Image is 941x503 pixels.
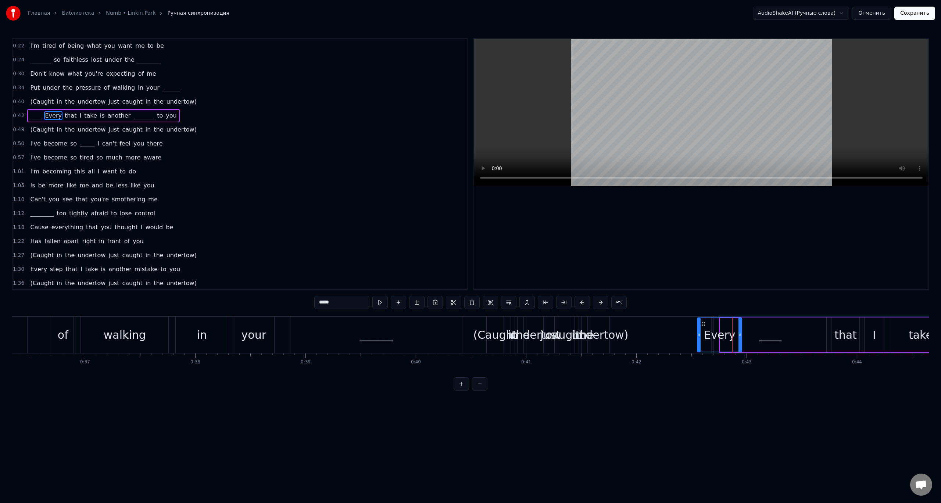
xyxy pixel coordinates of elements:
[29,55,51,64] span: _______
[86,42,102,50] span: what
[153,97,164,106] span: the
[13,112,24,119] span: 0:42
[13,56,24,64] span: 0:24
[29,209,54,218] span: ________
[160,265,167,273] span: to
[360,327,393,343] div: ______
[29,42,40,50] span: I'm
[147,195,158,204] span: me
[64,279,75,287] span: the
[49,265,64,273] span: step
[28,10,229,17] nav: breadcrumb
[105,69,136,78] span: expecting
[79,181,89,190] span: me
[704,327,735,343] div: Every
[107,111,132,120] span: another
[509,327,561,343] div: undertow
[63,237,80,245] span: apart
[137,55,162,64] span: ________
[143,181,155,190] span: you
[114,223,139,231] span: thought
[166,97,197,106] span: undertow)
[140,223,143,231] span: I
[99,111,105,120] span: is
[162,83,181,92] span: ______
[101,139,117,148] span: can't
[156,42,165,50] span: be
[66,181,77,190] span: like
[90,195,110,204] span: you're
[124,237,130,245] span: of
[62,83,73,92] span: the
[48,69,65,78] span: know
[29,69,47,78] span: Don't
[106,10,155,17] a: Numb • Linkin Park
[56,97,63,106] span: in
[29,237,42,245] span: Has
[29,195,46,204] span: Can't
[43,139,68,148] span: become
[572,327,628,343] div: undertow)
[125,153,141,162] span: more
[631,359,641,365] div: 0:42
[13,252,24,259] span: 1:27
[546,327,584,343] div: caught
[96,153,104,162] span: so
[108,97,120,106] span: just
[48,181,64,190] span: more
[165,223,174,231] span: be
[43,153,68,162] span: become
[167,10,229,17] span: Ручная синхронизация
[77,279,106,287] span: undertow
[56,125,63,134] span: in
[146,83,160,92] span: your
[29,111,43,120] span: ____
[64,97,75,106] span: the
[87,167,96,176] span: all
[13,98,24,105] span: 0:40
[29,251,54,259] span: (Caught
[121,97,143,106] span: caught
[79,139,95,148] span: _____
[75,195,89,204] span: that
[42,83,61,92] span: under
[62,10,94,17] a: Библиотека
[166,279,197,287] span: undertow)
[13,182,24,189] span: 1:05
[110,209,118,218] span: to
[13,224,24,231] span: 1:18
[910,474,932,496] div: Открытый чат
[84,69,104,78] span: you're
[153,251,164,259] span: the
[65,265,79,273] span: that
[62,195,74,204] span: see
[132,237,144,245] span: you
[77,97,106,106] span: undertow
[197,327,207,343] div: in
[13,238,24,245] span: 1:22
[873,327,876,343] div: I
[166,125,197,134] span: undertow)
[147,42,154,50] span: to
[112,83,136,92] span: walking
[56,209,67,218] span: too
[13,168,24,175] span: 1:01
[742,359,752,365] div: 0:43
[852,7,891,20] button: Отменить
[29,97,54,106] span: (Caught
[301,359,311,365] div: 0:39
[134,265,158,273] span: mistake
[90,55,103,64] span: lost
[13,266,24,273] span: 1:30
[540,327,561,343] div: just
[29,279,54,287] span: (Caught
[44,237,61,245] span: fallen
[105,181,114,190] span: be
[108,251,120,259] span: just
[83,111,98,120] span: take
[108,125,120,134] span: just
[121,279,143,287] span: caught
[119,209,132,218] span: lose
[64,125,75,134] span: the
[29,265,47,273] span: Every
